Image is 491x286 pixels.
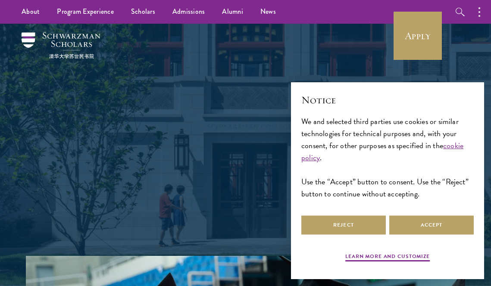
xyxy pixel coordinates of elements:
[22,32,100,59] img: Schwarzman Scholars
[301,115,474,200] div: We and selected third parties use cookies or similar technologies for technical purposes and, wit...
[389,215,474,235] button: Accept
[301,215,386,235] button: Reject
[394,12,442,60] a: Apply
[301,93,474,107] h2: Notice
[345,252,430,263] button: Learn more and customize
[301,140,463,163] a: cookie policy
